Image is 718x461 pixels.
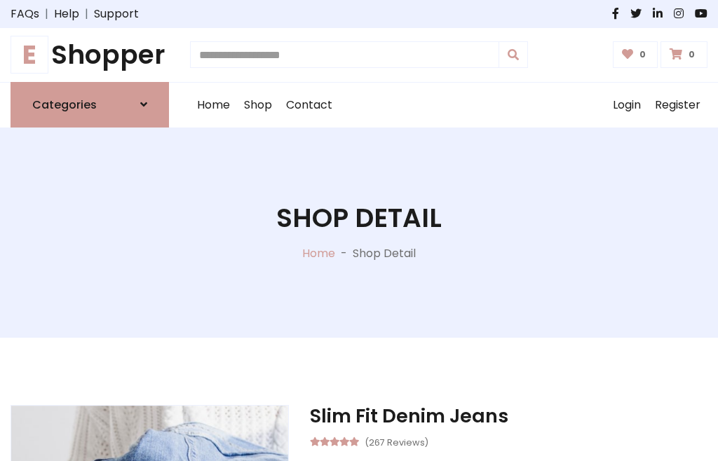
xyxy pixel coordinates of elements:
a: Categories [11,82,169,128]
a: FAQs [11,6,39,22]
p: - [335,245,353,262]
span: 0 [685,48,698,61]
a: Contact [279,83,339,128]
span: E [11,36,48,74]
span: | [39,6,54,22]
a: EShopper [11,39,169,71]
h3: Slim Fit Denim Jeans [310,405,707,427]
p: Shop Detail [353,245,416,262]
span: | [79,6,94,22]
span: 0 [636,48,649,61]
small: (267 Reviews) [365,433,428,450]
a: Home [190,83,237,128]
h1: Shopper [11,39,169,71]
a: Home [302,245,335,261]
a: Login [606,83,648,128]
a: 0 [661,41,707,68]
a: Support [94,6,139,22]
a: Help [54,6,79,22]
h1: Shop Detail [276,202,442,234]
h6: Categories [32,98,97,111]
a: 0 [613,41,658,68]
a: Register [648,83,707,128]
a: Shop [237,83,279,128]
